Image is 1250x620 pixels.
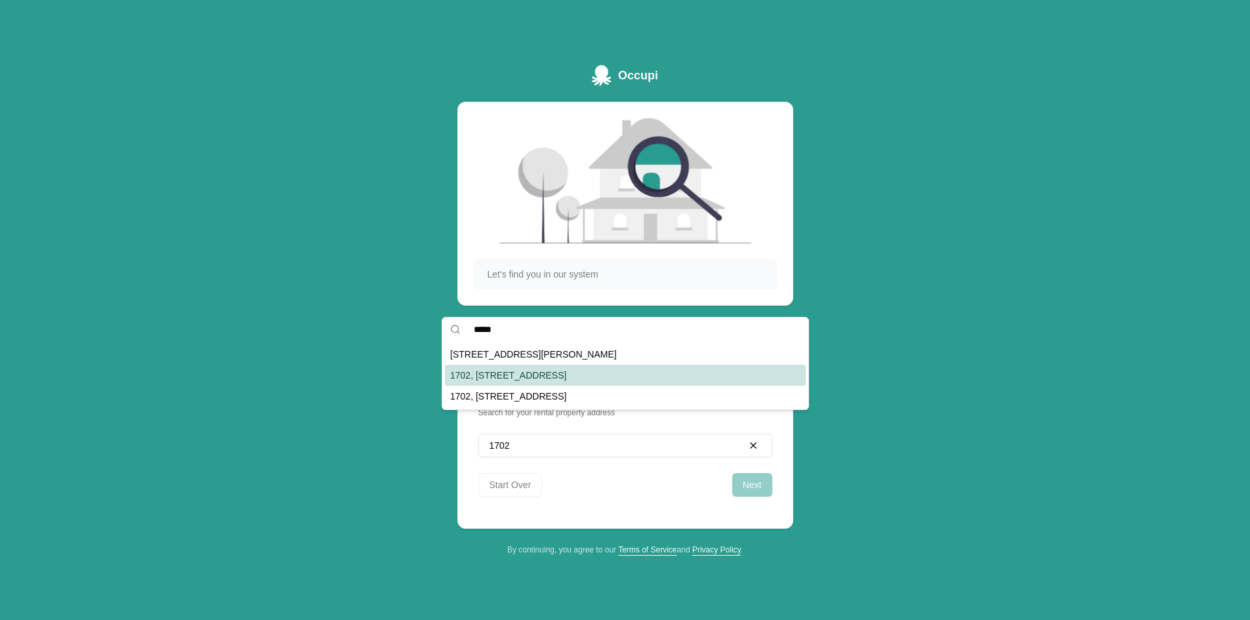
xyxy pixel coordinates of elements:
[592,65,658,86] a: Occupi
[618,66,658,85] span: Occupi
[488,268,598,281] span: Let's find you in our system
[499,118,751,243] img: House searching illustration
[445,386,806,407] div: 1702, [STREET_ADDRESS]
[445,365,806,386] div: 1702, [STREET_ADDRESS]
[618,545,677,554] a: Terms of Service
[445,344,806,365] div: [STREET_ADDRESS][PERSON_NAME]
[692,545,741,554] a: Privacy Policy
[457,545,793,555] div: By continuing, you agree to our and .
[478,407,772,418] div: Search for your rental property address
[490,439,510,452] span: 1702
[442,341,808,409] div: Suggestions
